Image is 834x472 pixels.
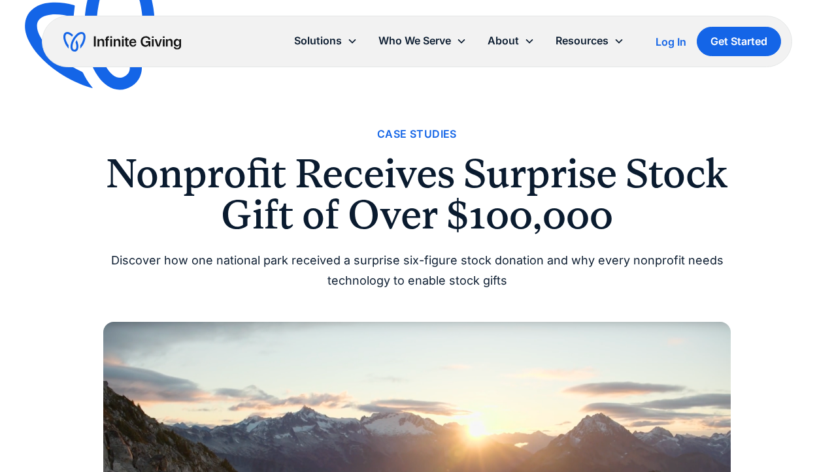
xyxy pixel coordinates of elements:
[378,32,451,50] div: Who We Serve
[103,251,731,291] div: Discover how one national park received a surprise six-figure stock donation and why every nonpro...
[556,32,609,50] div: Resources
[488,32,519,50] div: About
[656,37,686,47] div: Log In
[377,125,457,143] a: Case Studies
[294,32,342,50] div: Solutions
[284,27,368,55] div: Solutions
[697,27,781,56] a: Get Started
[656,34,686,50] a: Log In
[545,27,635,55] div: Resources
[477,27,545,55] div: About
[63,31,181,52] a: home
[103,153,731,235] h1: Nonprofit Receives Surprise Stock Gift of Over $100,000
[368,27,477,55] div: Who We Serve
